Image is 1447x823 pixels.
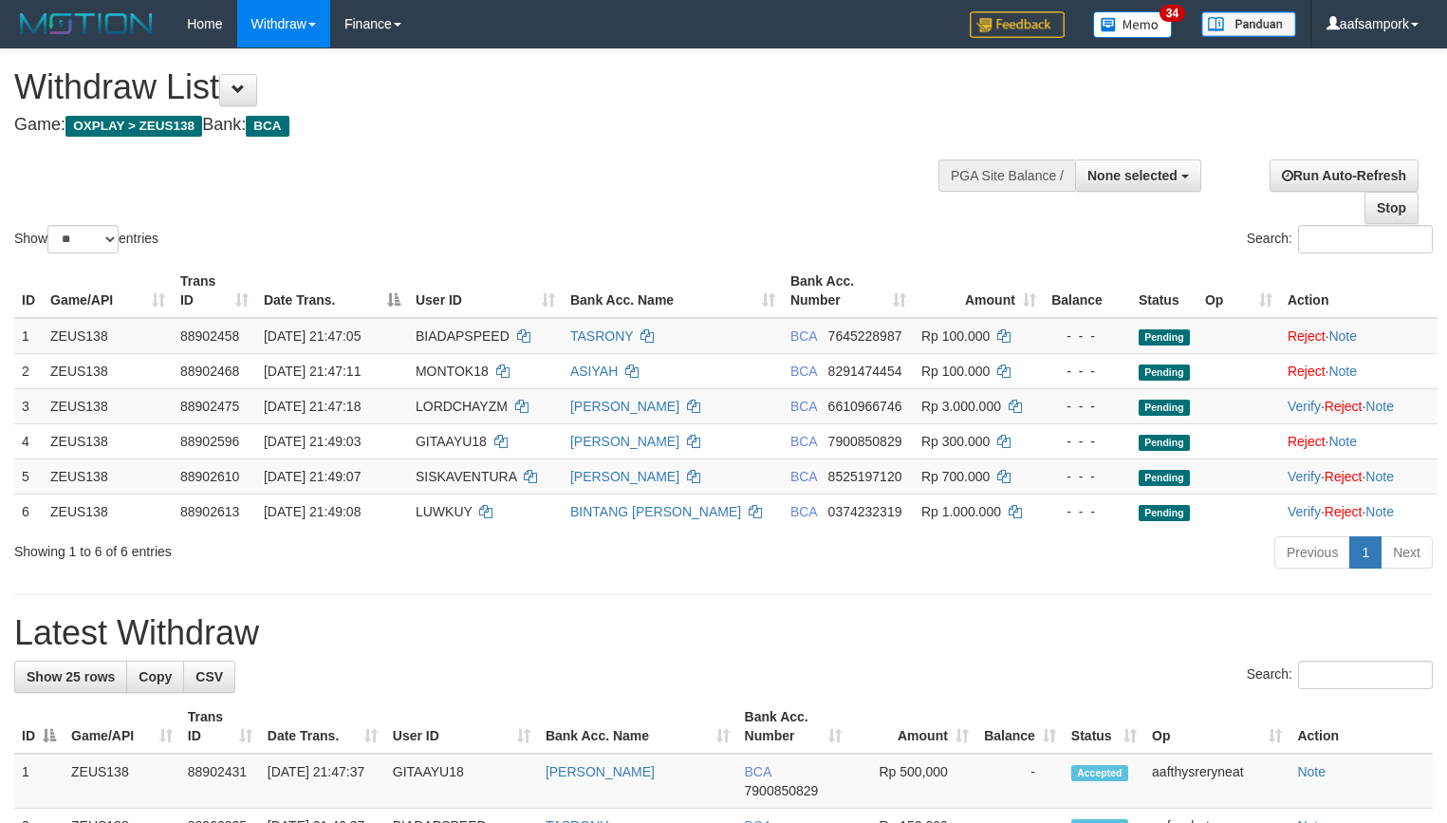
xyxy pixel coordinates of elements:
span: Copy 8291474454 to clipboard [828,364,902,379]
td: 5 [14,458,43,494]
th: Trans ID: activate to sort column ascending [180,700,260,754]
span: Copy 7900850829 to clipboard [745,783,819,798]
span: Copy 7900850829 to clipboard [828,434,902,449]
a: Show 25 rows [14,661,127,693]
span: Pending [1139,435,1190,451]
span: BCA [790,434,817,449]
a: Verify [1288,469,1321,484]
span: [DATE] 21:47:18 [264,399,361,414]
img: Feedback.jpg [970,11,1065,38]
th: Op: activate to sort column ascending [1144,700,1289,754]
td: · · [1280,458,1438,494]
a: Note [1297,764,1326,779]
th: Status [1131,264,1197,318]
th: Amount: activate to sort column ascending [914,264,1044,318]
a: Note [1328,364,1357,379]
a: TASRONY [570,328,633,344]
td: 2 [14,353,43,388]
span: Rp 3.000.000 [921,399,1001,414]
a: Verify [1288,504,1321,519]
span: LORDCHAYZM [416,399,508,414]
span: Copy 8525197120 to clipboard [828,469,902,484]
span: CSV [195,669,223,684]
img: Button%20Memo.svg [1093,11,1173,38]
th: Bank Acc. Name: activate to sort column ascending [563,264,783,318]
th: ID: activate to sort column descending [14,700,64,754]
th: Date Trans.: activate to sort column ascending [260,700,385,754]
td: GITAAYU18 [385,754,538,809]
h4: Game: Bank: [14,116,946,135]
label: Show entries [14,225,158,253]
div: - - - [1051,502,1123,521]
h1: Latest Withdraw [14,614,1433,652]
th: Balance: activate to sort column ascending [976,700,1064,754]
img: panduan.png [1201,11,1296,37]
a: [PERSON_NAME] [570,399,679,414]
span: BCA [246,116,288,137]
span: BCA [790,469,817,484]
div: PGA Site Balance / [938,159,1075,192]
th: Date Trans.: activate to sort column descending [256,264,408,318]
span: 88902610 [180,469,239,484]
img: MOTION_logo.png [14,9,158,38]
input: Search: [1298,661,1433,689]
span: Pending [1139,365,1190,381]
a: Note [1365,504,1394,519]
th: ID [14,264,43,318]
a: Run Auto-Refresh [1270,159,1419,192]
span: [DATE] 21:49:07 [264,469,361,484]
a: ASIYAH [570,364,618,379]
span: Copy [139,669,172,684]
span: 88902468 [180,364,239,379]
div: - - - [1051,327,1123,346]
td: ZEUS138 [43,423,173,458]
span: 88902613 [180,504,239,519]
a: Note [1328,328,1357,344]
th: Game/API: activate to sort column ascending [43,264,173,318]
span: 88902475 [180,399,239,414]
div: - - - [1051,467,1123,486]
th: Action [1280,264,1438,318]
div: - - - [1051,397,1123,416]
th: User ID: activate to sort column ascending [408,264,563,318]
a: Note [1328,434,1357,449]
span: 88902596 [180,434,239,449]
td: ZEUS138 [43,494,173,529]
td: ZEUS138 [64,754,180,809]
td: Rp 500,000 [849,754,976,809]
td: · [1280,423,1438,458]
td: ZEUS138 [43,388,173,423]
a: Reject [1325,469,1363,484]
td: · · [1280,388,1438,423]
div: - - - [1051,432,1123,451]
span: None selected [1087,168,1178,183]
td: 6 [14,494,43,529]
a: [PERSON_NAME] [570,469,679,484]
div: - - - [1051,362,1123,381]
td: 4 [14,423,43,458]
span: Pending [1139,400,1190,416]
span: 34 [1159,5,1185,22]
span: BCA [790,399,817,414]
span: Accepted [1071,765,1128,781]
td: - [976,754,1064,809]
td: 1 [14,318,43,354]
span: MONTOK18 [416,364,489,379]
th: Balance [1044,264,1131,318]
th: Amount: activate to sort column ascending [849,700,976,754]
span: Rp 1.000.000 [921,504,1001,519]
th: Trans ID: activate to sort column ascending [173,264,256,318]
span: Rp 100.000 [921,364,990,379]
span: [DATE] 21:47:05 [264,328,361,344]
th: Bank Acc. Number: activate to sort column ascending [783,264,914,318]
button: None selected [1075,159,1201,192]
span: Pending [1139,470,1190,486]
input: Search: [1298,225,1433,253]
a: Copy [126,661,184,693]
label: Search: [1247,225,1433,253]
a: Reject [1288,328,1326,344]
span: [DATE] 21:49:03 [264,434,361,449]
a: Reject [1288,434,1326,449]
th: Bank Acc. Name: activate to sort column ascending [538,700,737,754]
h1: Withdraw List [14,68,946,106]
